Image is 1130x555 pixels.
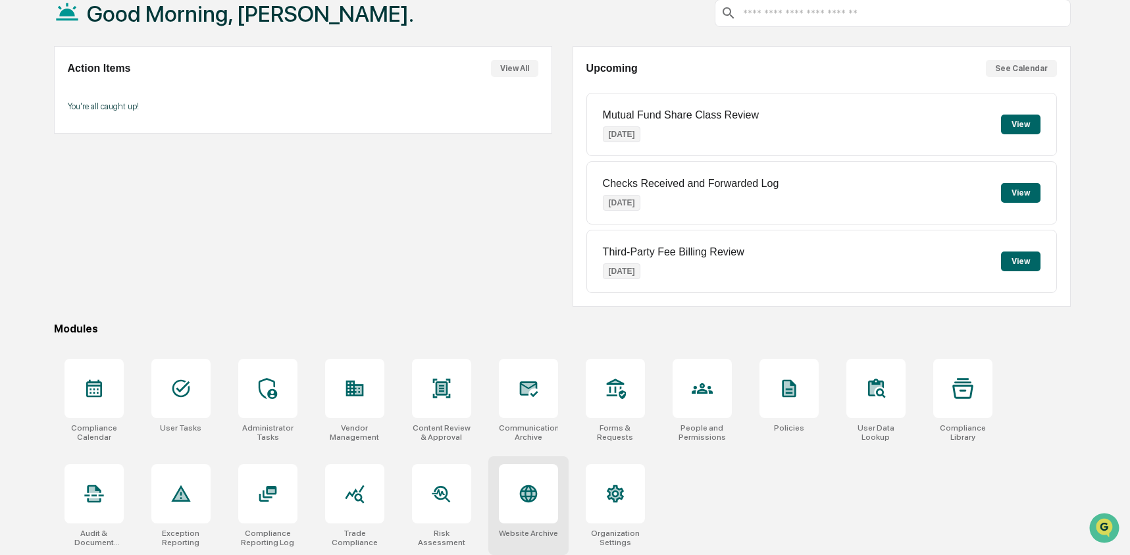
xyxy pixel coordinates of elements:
[603,126,641,142] p: [DATE]
[603,263,641,279] p: [DATE]
[499,423,558,442] div: Communications Archive
[846,423,906,442] div: User Data Lookup
[224,105,240,120] button: Start new chat
[13,167,24,178] div: 🖐️
[1001,251,1040,271] button: View
[87,1,414,27] h1: Good Morning, [PERSON_NAME].
[26,166,85,179] span: Preclearance
[8,186,88,209] a: 🔎Data Lookup
[95,167,106,178] div: 🗄️
[151,529,211,547] div: Exception Reporting
[325,423,384,442] div: Vendor Management
[586,63,638,74] h2: Upcoming
[68,63,131,74] h2: Action Items
[325,529,384,547] div: Trade Compliance
[774,423,804,433] div: Policies
[603,246,744,258] p: Third-Party Fee Billing Review
[603,195,641,211] p: [DATE]
[603,178,779,190] p: Checks Received and Forwarded Log
[54,323,1071,335] div: Modules
[1001,115,1040,134] button: View
[603,109,759,121] p: Mutual Fund Share Class Review
[68,101,538,111] p: You're all caught up!
[586,423,645,442] div: Forms & Requests
[160,423,201,433] div: User Tasks
[90,161,168,184] a: 🗄️Attestations
[64,529,124,547] div: Audit & Document Logs
[586,529,645,547] div: Organization Settings
[491,60,538,77] button: View All
[412,423,471,442] div: Content Review & Approval
[93,223,159,233] a: Powered byPylon
[45,114,167,124] div: We're available if you need us!
[45,101,216,114] div: Start new chat
[933,423,992,442] div: Compliance Library
[1001,183,1040,203] button: View
[13,28,240,49] p: How can we help?
[238,529,297,547] div: Compliance Reporting Log
[109,166,163,179] span: Attestations
[1088,512,1123,547] iframe: Open customer support
[13,192,24,203] div: 🔎
[238,423,297,442] div: Administrator Tasks
[26,191,83,204] span: Data Lookup
[131,223,159,233] span: Pylon
[673,423,732,442] div: People and Permissions
[986,60,1057,77] button: See Calendar
[13,101,37,124] img: 1746055101610-c473b297-6a78-478c-a979-82029cc54cd1
[499,529,558,538] div: Website Archive
[8,161,90,184] a: 🖐️Preclearance
[412,529,471,547] div: Risk Assessment
[64,423,124,442] div: Compliance Calendar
